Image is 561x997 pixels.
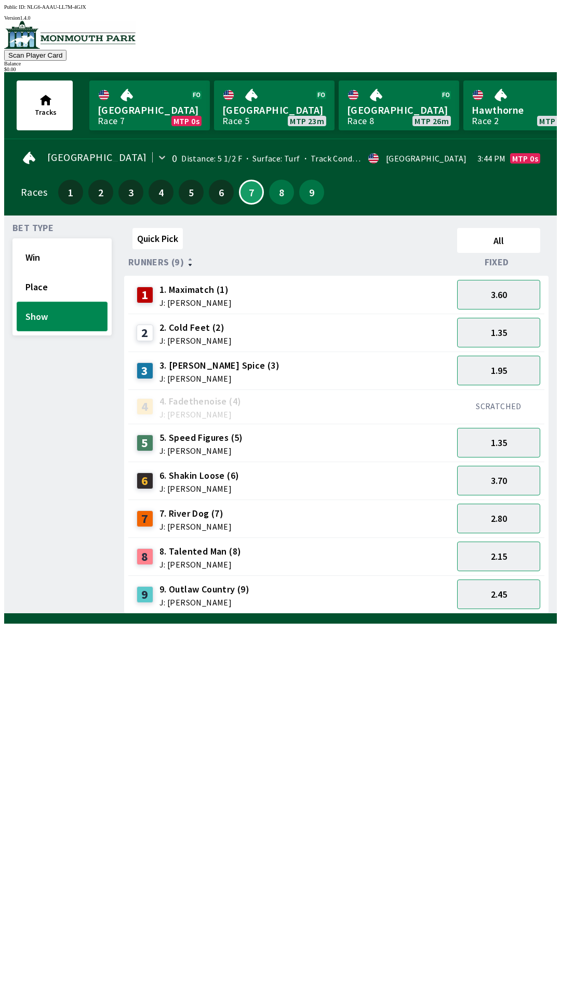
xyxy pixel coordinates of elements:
span: J: [PERSON_NAME] [159,374,279,383]
span: 3 [121,188,141,196]
span: 1.35 [491,327,507,339]
button: 1.35 [457,428,540,457]
div: 6 [137,473,153,489]
span: Fixed [485,258,509,266]
div: Race 7 [98,117,125,125]
div: 2 [137,325,153,341]
div: Race 2 [472,117,499,125]
span: 9. Outlaw Country (9) [159,583,249,596]
span: J: [PERSON_NAME] [159,484,239,493]
a: [GEOGRAPHIC_DATA]Race 7MTP 0s [89,80,210,130]
span: 2 [91,188,111,196]
span: J: [PERSON_NAME] [159,299,232,307]
span: NLG6-AAAU-LL7M-4GJX [27,4,86,10]
a: [GEOGRAPHIC_DATA]Race 5MTP 23m [214,80,335,130]
span: 3:44 PM [477,154,506,163]
button: 2.45 [457,580,540,609]
div: Race 8 [347,117,374,125]
button: 1.95 [457,356,540,385]
span: 7 [243,190,260,195]
span: [GEOGRAPHIC_DATA] [347,103,451,117]
div: 0 [172,154,177,163]
div: Races [21,188,47,196]
span: 8 [272,188,291,196]
div: $ 0.00 [4,66,557,72]
span: 6. Shakin Loose (6) [159,469,239,482]
span: J: [PERSON_NAME] [159,447,243,455]
button: 2 [88,180,113,205]
span: J: [PERSON_NAME] [159,336,232,345]
span: MTP 0s [173,117,199,125]
span: 4 [151,188,171,196]
span: 5. Speed Figures (5) [159,431,243,444]
span: J: [PERSON_NAME] [159,410,242,419]
span: [GEOGRAPHIC_DATA] [47,153,147,161]
div: 1 [137,287,153,303]
button: 2.80 [457,504,540,533]
div: 9 [137,586,153,603]
span: 3.70 [491,475,507,487]
div: SCRATCHED [457,401,540,411]
div: Public ID: [4,4,557,10]
button: 4 [149,180,173,205]
button: All [457,228,540,253]
span: 6 [211,188,231,196]
div: Version 1.4.0 [4,15,557,21]
span: 1 [61,188,81,196]
span: Track Condition: Firm [300,153,392,164]
span: 2. Cold Feet (2) [159,321,232,334]
span: [GEOGRAPHIC_DATA] [222,103,326,117]
button: Tracks [17,80,73,130]
span: 2.15 [491,550,507,562]
button: 2.15 [457,542,540,571]
span: J: [PERSON_NAME] [159,560,242,569]
div: Runners (9) [128,257,453,267]
button: 3.70 [457,466,540,495]
button: 7 [239,180,264,205]
button: Quick Pick [132,228,183,249]
a: [GEOGRAPHIC_DATA]Race 8MTP 26m [339,80,459,130]
span: Tracks [35,107,57,117]
span: 2.45 [491,588,507,600]
button: 9 [299,180,324,205]
div: 4 [137,398,153,415]
div: 3 [137,362,153,379]
span: J: [PERSON_NAME] [159,522,232,531]
span: Win [25,251,99,263]
div: 7 [137,510,153,527]
span: Runners (9) [128,258,184,266]
button: 5 [179,180,204,205]
span: J: [PERSON_NAME] [159,598,249,607]
span: [GEOGRAPHIC_DATA] [98,103,202,117]
button: Place [17,272,108,302]
span: All [462,235,536,247]
span: 7. River Dog (7) [159,507,232,520]
span: 2.80 [491,513,507,524]
span: Place [25,281,99,293]
span: 1. Maximatch (1) [159,283,232,297]
button: 8 [269,180,294,205]
button: 1 [58,180,83,205]
span: 1.35 [491,437,507,449]
button: Win [17,242,108,272]
div: 5 [137,435,153,451]
button: 1.35 [457,318,540,347]
span: MTP 0s [512,154,538,163]
span: 1.95 [491,365,507,376]
span: 3. [PERSON_NAME] Spice (3) [159,359,279,372]
button: 3 [118,180,143,205]
span: 4. Fadethenoise (4) [159,395,242,408]
div: [GEOGRAPHIC_DATA] [386,154,467,163]
span: 3.60 [491,289,507,301]
span: 5 [181,188,201,196]
button: 3.60 [457,280,540,309]
div: Balance [4,61,557,66]
span: Surface: Turf [242,153,300,164]
span: MTP 23m [290,117,324,125]
img: venue logo [4,21,136,49]
div: 8 [137,548,153,565]
span: Quick Pick [137,233,178,245]
div: Fixed [453,257,544,267]
span: Distance: 5 1/2 F [181,153,242,164]
button: 6 [209,180,234,205]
